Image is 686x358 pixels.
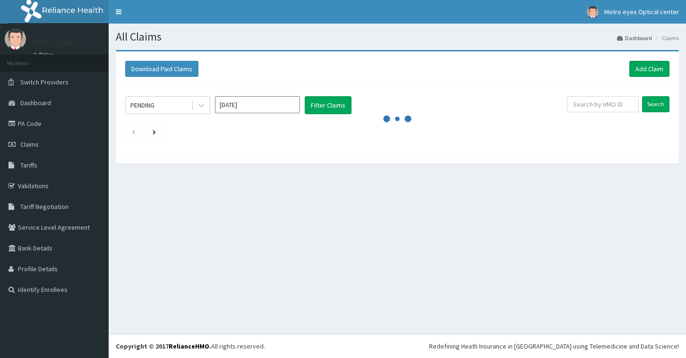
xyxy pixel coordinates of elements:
[33,51,56,58] a: Online
[642,96,669,112] input: Search
[653,34,679,42] li: Claims
[5,28,26,50] img: User Image
[20,99,51,107] span: Dashboard
[20,78,69,86] span: Switch Providers
[629,61,669,77] a: Add Claim
[215,96,300,113] input: Select Month and Year
[153,127,156,136] a: Next page
[617,34,652,42] a: Dashboard
[429,341,679,351] div: Redefining Heath Insurance in [GEOGRAPHIC_DATA] using Telemedicine and Data Science!
[587,6,599,18] img: User Image
[305,96,352,114] button: Filter Claims
[130,100,154,110] div: PENDING
[383,105,412,133] svg: audio-loading
[20,161,37,169] span: Tariffs
[131,127,136,136] a: Previous page
[604,8,679,16] span: Metro eyes Optical center
[20,202,69,211] span: Tariff Negotiation
[116,31,679,43] h1: All Claims
[116,342,211,350] strong: Copyright © 2017 .
[125,61,198,77] button: Download Paid Claims
[567,96,639,112] input: Search by HMO ID
[109,334,686,358] footer: All rights reserved.
[33,38,74,47] p: Metro Eyes
[20,140,39,149] span: Claims
[169,342,209,350] a: RelianceHMO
